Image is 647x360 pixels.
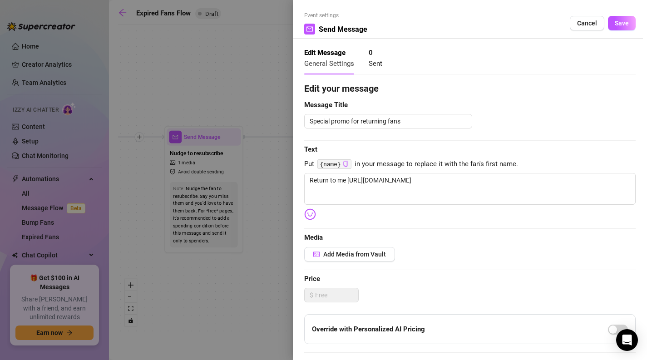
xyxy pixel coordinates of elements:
span: picture [313,251,320,257]
span: Send Message [319,24,367,35]
strong: Override with Personalized AI Pricing [312,325,425,333]
strong: Edit your message [304,83,379,94]
button: Cancel [570,16,604,30]
span: mail [306,26,313,32]
img: svg%3e [304,208,316,220]
span: Cancel [577,20,597,27]
span: copy [343,161,349,167]
strong: Price [304,275,320,283]
strong: Edit Message [304,49,346,57]
button: Save [608,16,636,30]
div: Open Intercom Messenger [616,329,638,351]
span: Event settings [304,11,367,20]
strong: Media [304,233,323,242]
span: Put in your message to replace it with the fan's first name. [304,159,636,170]
span: Sent [369,59,382,68]
button: Add Media from Vault [304,247,395,261]
strong: Message Title [304,101,348,109]
strong: 0 [369,49,373,57]
span: Add Media from Vault [323,251,386,258]
code: {name} [317,159,351,169]
input: Free [315,288,358,302]
textarea: Return to me [URL][DOMAIN_NAME] [304,173,636,205]
textarea: Special promo for returning fans [304,114,472,128]
button: Click to Copy [343,161,349,168]
strong: Text [304,145,317,153]
span: General Settings [304,59,354,68]
span: Save [615,20,629,27]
